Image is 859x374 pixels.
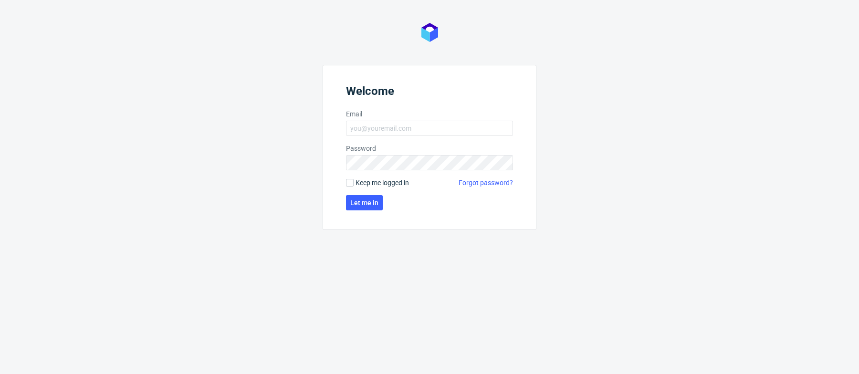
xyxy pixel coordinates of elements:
a: Forgot password? [459,178,513,187]
button: Let me in [346,195,383,210]
label: Password [346,144,513,153]
input: you@youremail.com [346,121,513,136]
span: Let me in [350,199,378,206]
label: Email [346,109,513,119]
span: Keep me logged in [356,178,409,187]
header: Welcome [346,84,513,102]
